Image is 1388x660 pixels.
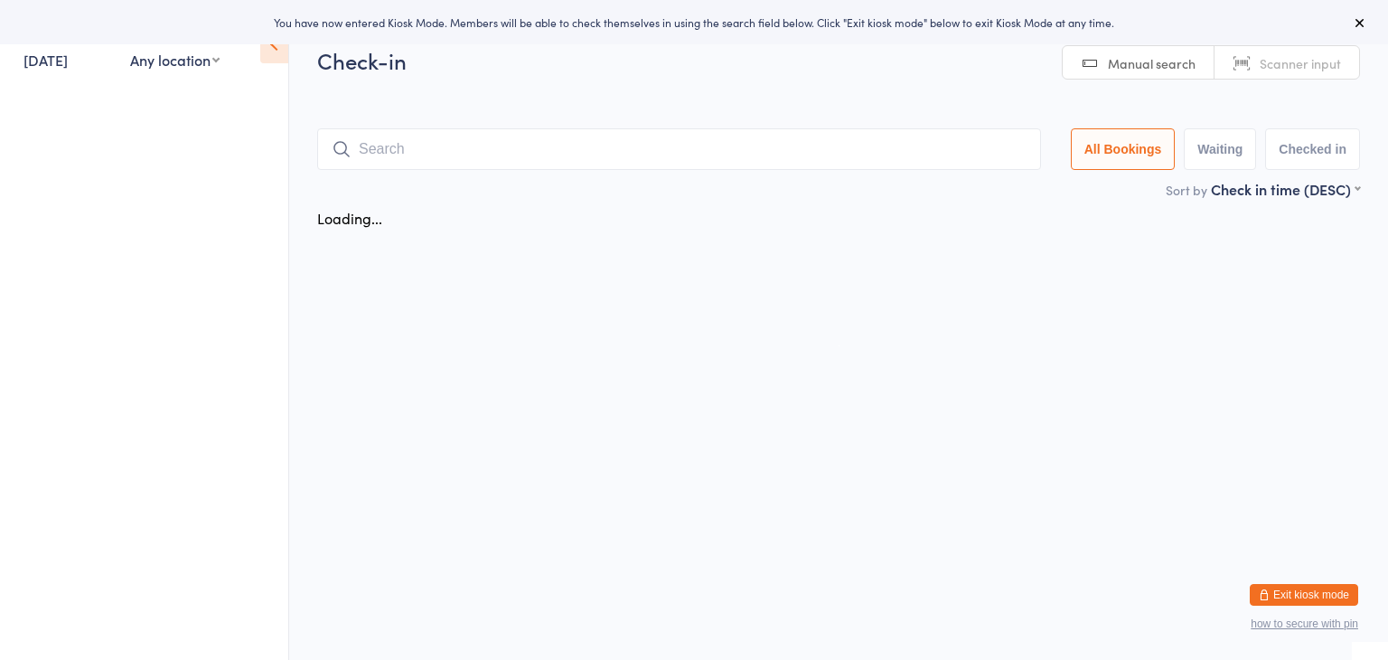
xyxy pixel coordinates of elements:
[1166,181,1207,199] label: Sort by
[130,50,220,70] div: Any location
[1260,54,1341,72] span: Scanner input
[23,50,68,70] a: [DATE]
[317,208,382,228] div: Loading...
[1184,128,1256,170] button: Waiting
[1108,54,1196,72] span: Manual search
[317,128,1041,170] input: Search
[1265,128,1360,170] button: Checked in
[1071,128,1176,170] button: All Bookings
[1250,584,1358,606] button: Exit kiosk mode
[317,45,1360,75] h2: Check-in
[29,14,1359,30] div: You have now entered Kiosk Mode. Members will be able to check themselves in using the search fie...
[1251,618,1358,630] button: how to secure with pin
[1211,179,1360,199] div: Check in time (DESC)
